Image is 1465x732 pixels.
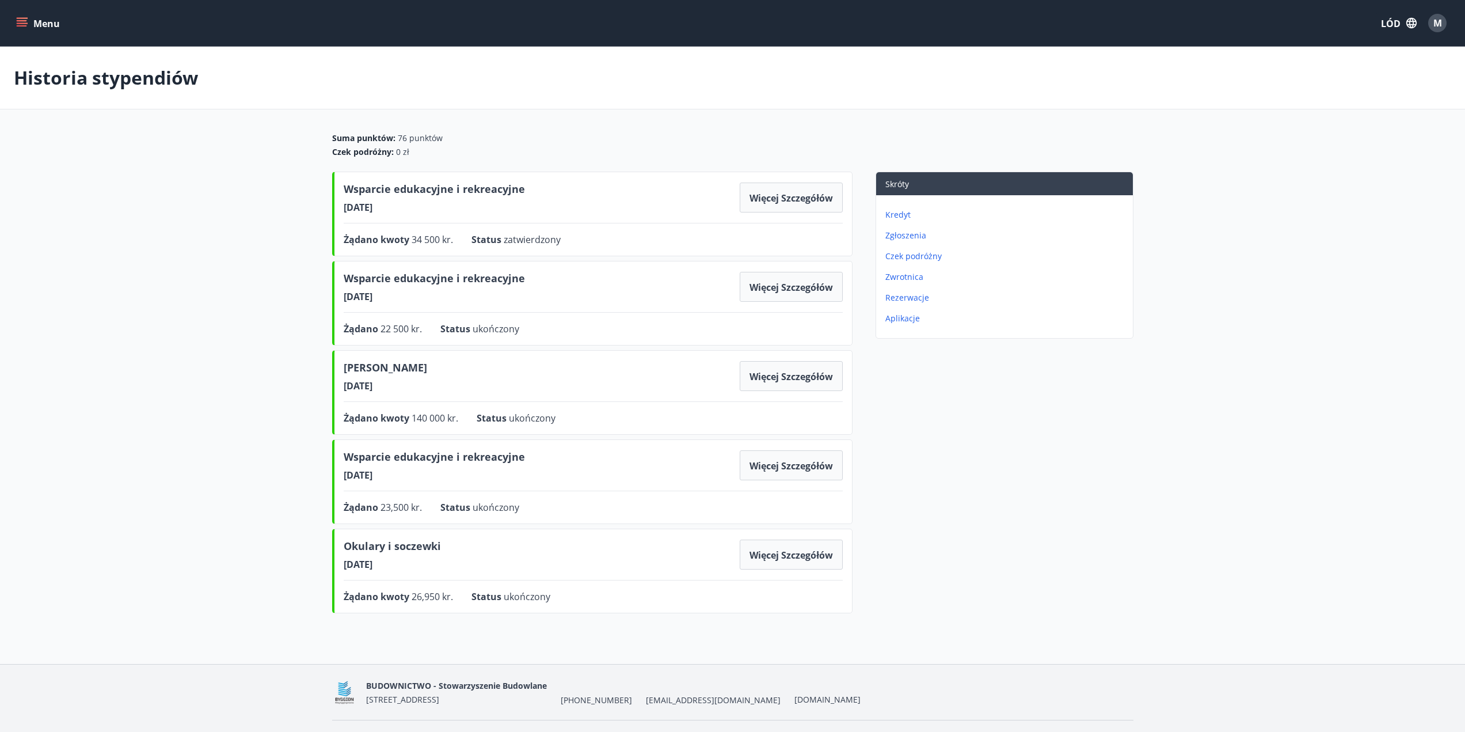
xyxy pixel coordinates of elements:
font: Więcej szczegółów [749,192,833,204]
font: 26,950 kr. [412,590,453,603]
font: Status [471,590,501,603]
button: M [1424,9,1451,37]
font: Wsparcie edukacyjne i rekreacyjne [344,450,525,464]
font: Okulary i soczewki [344,539,441,553]
font: BUDOWNICTWO - Stowarzyszenie Budowlane [366,680,547,691]
font: Więcej szczegółów [749,460,833,472]
font: [DATE] [344,290,372,303]
font: 22 500 kr. [380,323,422,335]
font: Rezerwacje [885,292,929,303]
font: Suma punktów [332,132,393,143]
button: Więcej szczegółów [740,183,843,213]
font: 76 [398,132,407,143]
font: Więcej szczegółów [749,370,833,383]
font: Status [440,323,470,335]
font: 23,500 kr. [380,501,422,514]
font: : [393,132,395,143]
font: [STREET_ADDRESS] [366,694,439,705]
font: Więcej szczegółów [749,281,833,294]
font: Aplikacje [885,313,920,324]
font: ukończony [473,323,519,335]
font: Historia stypendiów [14,65,198,90]
font: Status [477,412,507,424]
font: Czek podróżny [332,146,391,157]
font: ukończony [473,501,519,514]
font: [EMAIL_ADDRESS][DOMAIN_NAME] [646,695,781,706]
font: : [391,146,394,157]
font: LÓD [1381,17,1401,30]
font: Wsparcie edukacyjne i rekreacyjne [344,271,525,285]
font: Żądano kwoty [344,412,409,424]
font: [DATE] [344,201,372,214]
button: Więcej szczegółów [740,361,843,391]
font: M [1433,17,1442,29]
a: [DOMAIN_NAME] [794,694,861,705]
font: Kredyt [885,209,911,220]
font: Żądano [344,323,378,335]
font: Zgłoszenia [885,230,926,241]
font: Status [471,233,501,246]
font: Menu [33,17,60,30]
font: Wsparcie edukacyjne i rekreacyjne [344,182,525,196]
font: punktów [409,132,443,143]
font: ukończony [509,412,555,424]
font: [DATE] [344,380,372,392]
font: [DATE] [344,558,372,571]
font: [PHONE_NUMBER] [561,695,632,706]
button: Więcej szczegółów [740,450,843,480]
font: Żądano kwoty [344,233,409,246]
button: LÓD [1376,12,1421,34]
button: Więcej szczegółów [740,272,843,302]
font: [DATE] [344,469,372,481]
font: Status [440,501,470,514]
img: BKlGVmlTW1Qrz68WFGMFQUcXHWdQd7yePWMkvn3i.png [332,680,357,705]
font: Więcej szczegółów [749,549,833,562]
font: Żądano [344,501,378,514]
font: ukończony [504,590,550,603]
font: 34 500 kr. [412,233,453,246]
font: [PERSON_NAME] [344,361,427,374]
font: Skróty [885,179,909,189]
button: Więcej szczegółów [740,540,843,570]
font: 140 000 kr. [412,412,458,424]
font: Zwrotnica [885,271,923,282]
font: Żądano kwoty [344,590,409,603]
font: Czek podróżny [885,251,942,261]
font: 0 zł [396,146,409,157]
font: zatwierdzony [504,233,561,246]
button: menu [14,13,64,33]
